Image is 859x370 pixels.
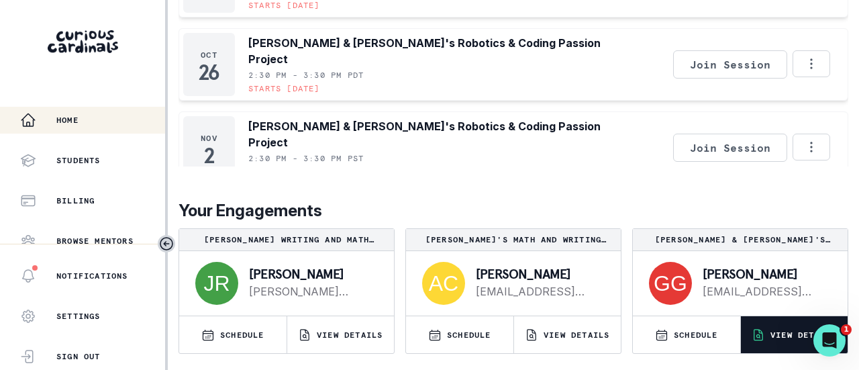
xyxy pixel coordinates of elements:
p: Students [56,155,101,166]
p: Oct [201,50,217,60]
button: SCHEDULE [406,316,513,353]
a: [PERSON_NAME][EMAIL_ADDRESS][PERSON_NAME][DOMAIN_NAME] [249,283,372,299]
button: Options [793,50,830,77]
p: SCHEDULE [674,330,718,340]
p: Home [56,115,79,126]
button: Toggle sidebar [158,235,175,252]
button: Options [793,134,830,160]
p: Settings [56,311,101,322]
p: Nov [201,133,217,144]
p: [PERSON_NAME] & [PERSON_NAME]'s Robotics & Coding Passion Project [638,234,842,245]
p: Your Engagements [179,199,848,223]
img: svg [649,262,692,305]
p: [PERSON_NAME] [249,267,372,281]
p: [PERSON_NAME] [703,267,826,281]
p: SCHEDULE [220,330,264,340]
iframe: Intercom live chat [813,324,846,357]
button: SCHEDULE [179,316,287,353]
p: Starts [DATE] [248,83,320,94]
a: [EMAIL_ADDRESS][DOMAIN_NAME] [476,283,599,299]
button: Join Session [673,50,787,79]
button: VIEW DETAILS [514,316,621,353]
p: [PERSON_NAME] Writing and Math Academic Mentorship [185,234,389,245]
p: VIEW DETAILS [770,330,836,340]
p: Sign Out [56,351,101,362]
p: 2:30 PM - 3:30 PM PST [248,153,364,164]
span: 1 [841,324,852,335]
p: 2 [204,149,214,163]
button: SCHEDULE [633,316,740,353]
p: Browse Mentors [56,236,134,246]
p: 2:30 PM - 3:30 PM PDT [248,70,364,81]
p: VIEW DETAILS [544,330,609,340]
p: [PERSON_NAME] & [PERSON_NAME]'s Robotics & Coding Passion Project [248,118,635,150]
p: 26 [199,66,219,79]
p: [PERSON_NAME]'s Math and Writing Academic Mentorship [411,234,615,245]
p: [PERSON_NAME] & [PERSON_NAME]'s Robotics & Coding Passion Project [248,35,635,67]
p: Billing [56,195,95,206]
button: VIEW DETAILS [741,316,848,353]
img: Curious Cardinals Logo [48,30,118,53]
p: [PERSON_NAME] [476,267,599,281]
a: [EMAIL_ADDRESS][DOMAIN_NAME] [703,283,826,299]
p: SCHEDULE [447,330,491,340]
p: VIEW DETAILS [317,330,383,340]
button: Join Session [673,134,787,162]
img: svg [195,262,238,305]
button: VIEW DETAILS [287,316,395,353]
img: svg [422,262,465,305]
p: Notifications [56,271,128,281]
